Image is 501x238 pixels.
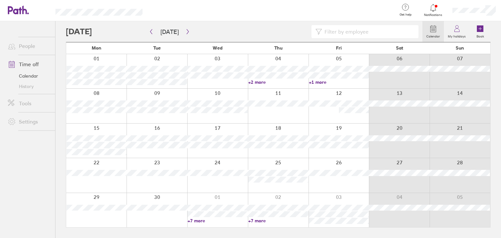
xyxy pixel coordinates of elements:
a: Time off [3,58,55,71]
span: Get help [395,13,416,17]
button: [DATE] [155,26,184,37]
a: Notifications [423,3,444,17]
a: Settings [3,115,55,128]
span: Notifications [423,13,444,17]
a: Calendar [3,71,55,81]
span: Thu [274,45,282,51]
a: +7 more [188,218,248,224]
label: Calendar [422,33,444,38]
a: Calendar [422,21,444,42]
label: Book [473,33,488,38]
label: My holidays [444,33,470,38]
a: +2 more [248,79,308,85]
a: Tools [3,97,55,110]
input: Filter by employee [322,25,415,38]
span: Tue [153,45,161,51]
a: Book [470,21,491,42]
span: Sun [456,45,464,51]
span: Fri [336,45,342,51]
a: +1 more [309,79,369,85]
a: +7 more [248,218,308,224]
a: History [3,81,55,92]
a: People [3,39,55,52]
span: Wed [213,45,222,51]
a: My holidays [444,21,470,42]
span: Sat [396,45,403,51]
span: Mon [92,45,101,51]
